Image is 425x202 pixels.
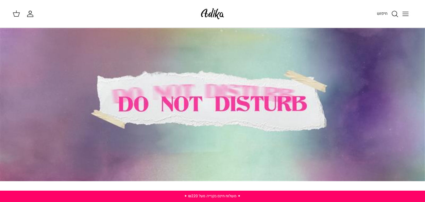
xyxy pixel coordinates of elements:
[377,10,399,18] a: חיפוש
[377,10,388,16] span: חיפוש
[184,193,241,199] a: ✦ משלוח חינם בקנייה מעל ₪220 ✦
[399,7,412,21] button: Toggle menu
[26,10,36,18] a: החשבון שלי
[199,6,226,21] img: Adika IL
